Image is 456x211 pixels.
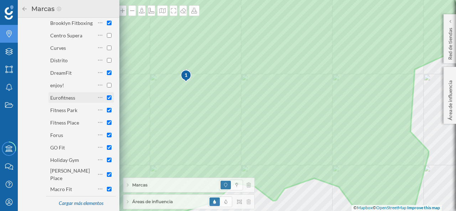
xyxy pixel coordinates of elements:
a: Improve this map [407,205,440,210]
div: Curves [50,45,66,51]
div: Brooklyn Fitboxing [50,20,93,26]
div: GO Fit [50,144,65,151]
img: Geoblink Logo [5,5,14,20]
a: Mapbox [357,205,373,210]
div: [PERSON_NAME] Place [50,168,90,181]
a: OpenStreetMap [376,205,406,210]
div: Cargar más elementos [55,197,107,210]
p: Red de tiendas [447,25,454,60]
div: enjoy! [50,82,64,88]
span: Áreas de influencia [132,199,173,205]
div: DreamFit [50,70,72,76]
div: Fitness Park [50,107,77,113]
div: 1 [180,72,192,79]
img: pois-map-marker.svg [180,69,192,83]
span: Soporte [14,5,40,11]
div: 1 [180,69,191,82]
p: Área de influencia [447,78,454,120]
div: Centro Supera [50,32,82,38]
div: Macro Fit [50,186,72,192]
div: Holiday Gym [50,157,79,163]
h2: Marcas [28,3,56,15]
div: © © [352,205,442,211]
div: Distrito [50,57,68,63]
span: Marcas [132,182,147,188]
div: Fitness Place [50,120,79,126]
div: Forus [50,132,63,138]
img: Marker [182,68,191,82]
div: Eurofitness [50,95,75,101]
